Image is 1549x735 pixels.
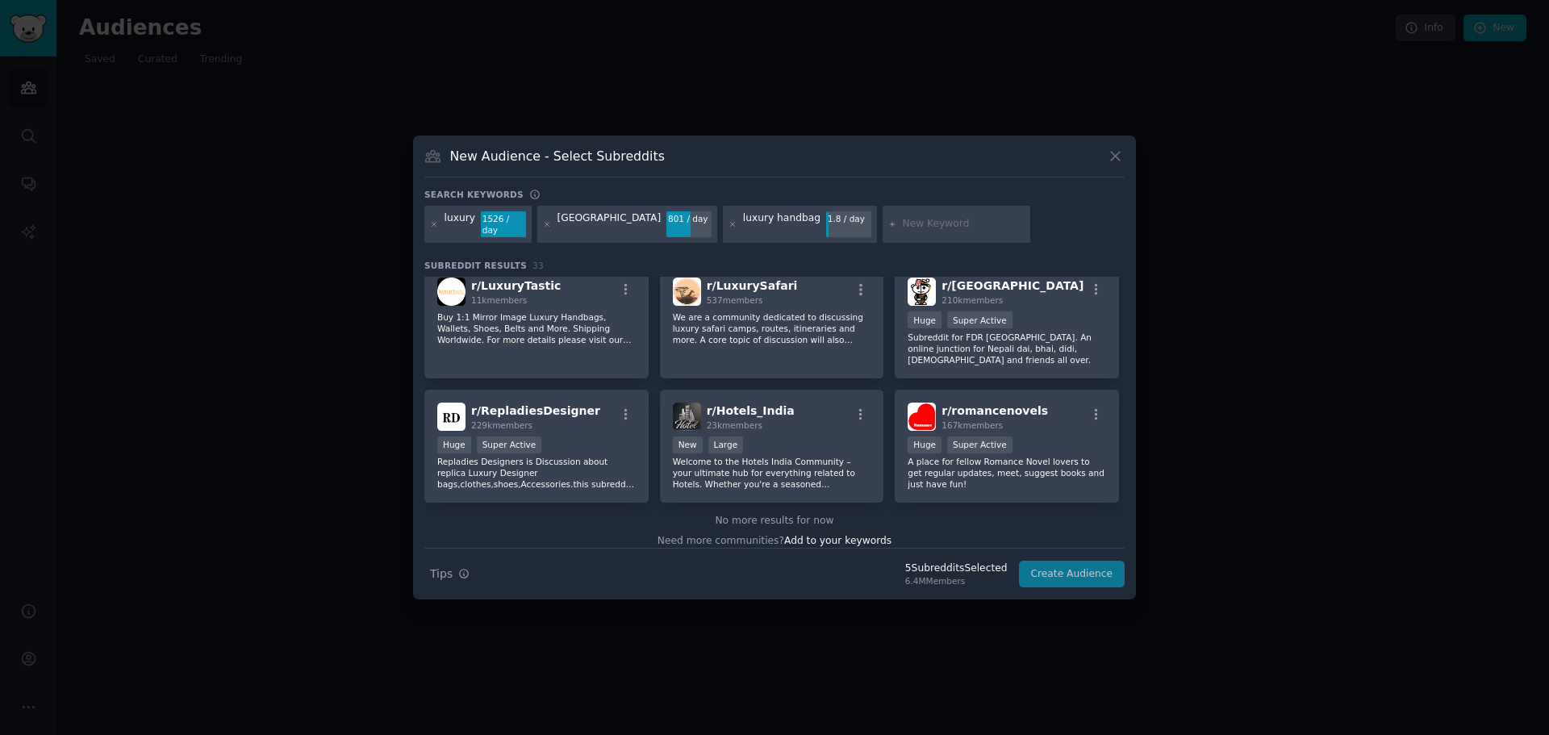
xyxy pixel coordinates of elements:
[908,403,936,431] img: romancenovels
[424,260,527,271] span: Subreddit Results
[947,311,1012,328] div: Super Active
[942,404,1048,417] span: r/ romancenovels
[905,575,1008,587] div: 6.4M Members
[437,403,466,431] img: RepladiesDesigner
[707,295,763,305] span: 537 members
[784,535,891,546] span: Add to your keywords
[424,514,1125,528] div: No more results for now
[902,217,1025,232] input: New Keyword
[908,456,1106,490] p: A place for fellow Romance Novel lovers to get regular updates, meet, suggest books and just have...
[743,211,820,237] div: luxury handbag
[905,562,1008,576] div: 5 Subreddit s Selected
[947,436,1012,453] div: Super Active
[445,211,475,237] div: luxury
[477,436,542,453] div: Super Active
[557,211,661,237] div: [GEOGRAPHIC_DATA]
[673,311,871,345] p: We are a community dedicated to discussing luxury safari camps, routes, itineraries and more. A c...
[666,211,712,226] div: 801 / day
[908,278,936,306] img: Nepal
[471,295,527,305] span: 11k members
[481,211,526,237] div: 1526 / day
[437,436,471,453] div: Huge
[430,566,453,583] span: Tips
[437,311,636,345] p: Buy 1:1 Mirror Image Luxury Handbags, Wallets, Shoes, Belts and More. Shipping Worldwide. For mor...
[437,278,466,306] img: LuxuryTastic
[942,279,1083,292] span: r/ [GEOGRAPHIC_DATA]
[673,456,871,490] p: Welcome to the Hotels India Community – your ultimate hub for everything related to Hotels. Wheth...
[471,279,561,292] span: r/ LuxuryTastic
[942,420,1003,430] span: 167k members
[673,278,701,306] img: LuxurySafari
[707,279,798,292] span: r/ LuxurySafari
[908,311,942,328] div: Huge
[424,560,475,588] button: Tips
[707,420,762,430] span: 23k members
[471,420,532,430] span: 229k members
[450,148,665,165] h3: New Audience - Select Subreddits
[532,261,544,270] span: 33
[424,528,1125,549] div: Need more communities?
[471,404,600,417] span: r/ RepladiesDesigner
[437,456,636,490] p: Repladies Designers is Discussion about replica Luxury Designer bags,clothes,shoes,Accessories.th...
[707,404,795,417] span: r/ Hotels_India
[673,403,701,431] img: Hotels_India
[424,189,524,200] h3: Search keywords
[908,436,942,453] div: Huge
[908,332,1106,365] p: Subreddit for FDR [GEOGRAPHIC_DATA]. An online junction for Nepali dai, bhai, didi, [DEMOGRAPHIC_...
[826,211,871,226] div: 1.8 / day
[708,436,744,453] div: Large
[673,436,703,453] div: New
[942,295,1003,305] span: 210k members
